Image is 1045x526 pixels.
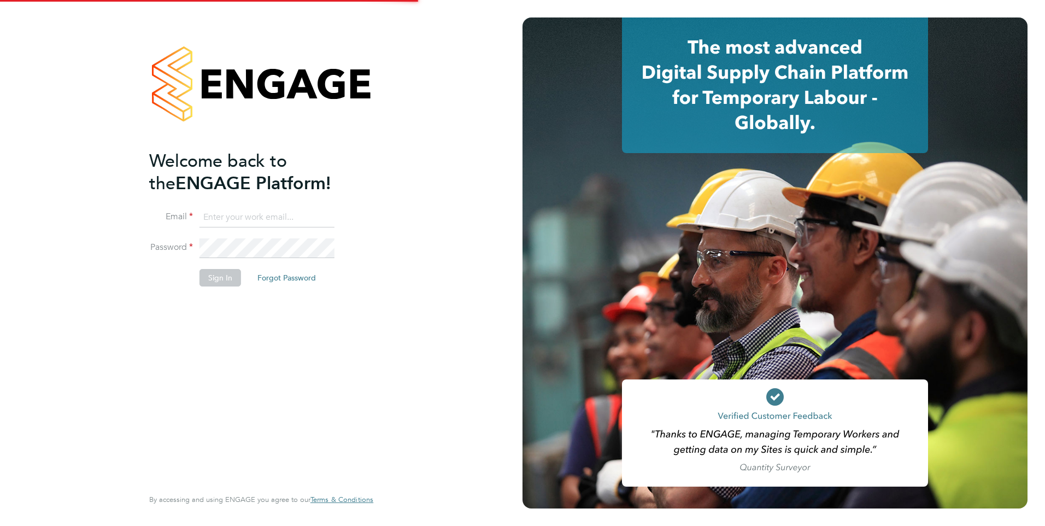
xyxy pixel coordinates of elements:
label: Email [149,211,193,223]
label: Password [149,242,193,253]
input: Enter your work email... [199,208,334,227]
h2: ENGAGE Platform! [149,150,362,195]
button: Forgot Password [249,269,325,287]
span: By accessing and using ENGAGE you agree to our [149,495,373,504]
a: Terms & Conditions [310,495,373,504]
button: Sign In [199,269,241,287]
span: Welcome back to the [149,150,287,194]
